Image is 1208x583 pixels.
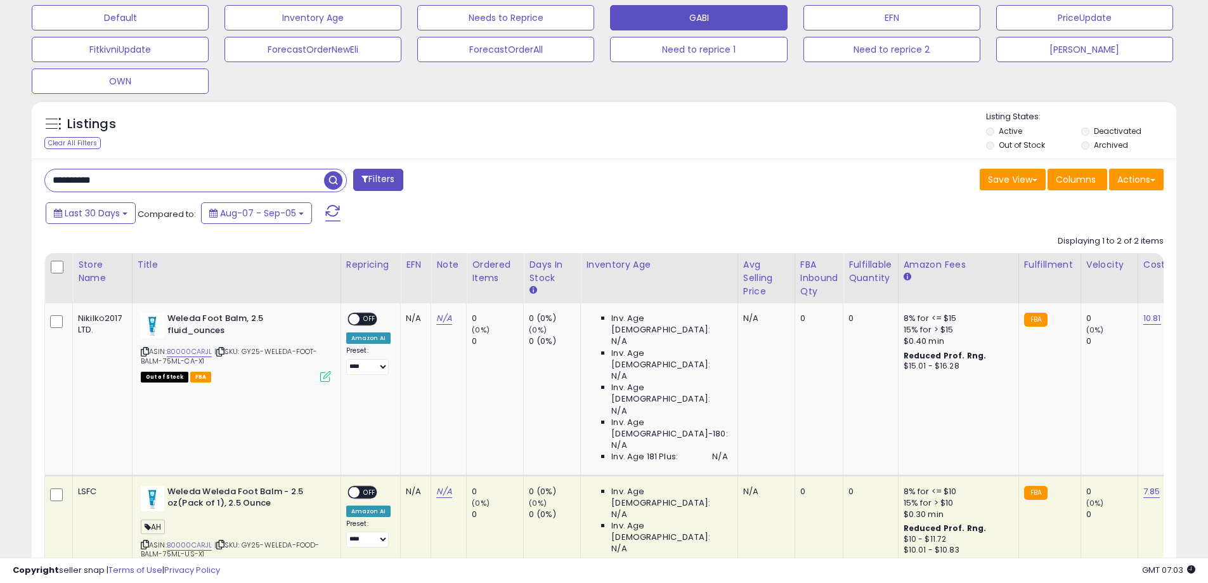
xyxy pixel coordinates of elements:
[406,486,421,497] div: N/A
[138,258,335,272] div: Title
[904,523,987,534] b: Reduced Prof. Rng.
[78,258,127,285] div: Store Name
[800,486,834,497] div: 0
[472,325,490,335] small: (0%)
[996,37,1173,62] button: [PERSON_NAME]
[743,258,789,298] div: Avg Selling Price
[141,313,331,381] div: ASIN:
[904,509,1009,520] div: $0.30 min
[999,140,1045,150] label: Out of Stock
[996,5,1173,30] button: PriceUpdate
[529,285,536,296] small: Days In Stock.
[13,564,59,576] strong: Copyright
[224,5,401,30] button: Inventory Age
[1143,258,1168,272] div: Cost
[164,564,220,576] a: Privacy Policy
[904,258,1013,272] div: Amazon Fees
[743,313,785,324] div: N/A
[611,348,727,370] span: Inv. Age [DEMOGRAPHIC_DATA]:
[904,324,1009,336] div: 15% for > $15
[346,258,395,272] div: Repricing
[167,346,212,357] a: B0000CARJL
[1024,313,1048,327] small: FBA
[611,440,627,451] span: N/A
[904,545,1009,556] div: $10.01 - $10.83
[167,313,321,339] b: Weleda Foot Balm, 2.5 fluid_ounces
[848,486,888,497] div: 0
[472,258,518,285] div: Ordered Items
[1094,140,1128,150] label: Archived
[529,509,580,520] div: 0 (0%)
[610,37,787,62] button: Need to reprice 1
[611,451,678,462] span: Inv. Age 181 Plus:
[436,485,451,498] a: N/A
[610,5,787,30] button: GABI
[1086,325,1104,335] small: (0%)
[472,313,523,324] div: 0
[611,405,627,417] span: N/A
[78,486,122,497] div: LSFC
[800,313,834,324] div: 0
[220,207,296,219] span: Aug-07 - Sep-05
[141,540,320,559] span: | SKU: GY25-WELEDA-FOOD-BALM-75ML-US-X1
[1086,486,1138,497] div: 0
[201,202,312,224] button: Aug-07 - Sep-05
[611,417,727,440] span: Inv. Age [DEMOGRAPHIC_DATA]-180:
[611,543,627,554] span: N/A
[743,486,785,497] div: N/A
[472,336,523,347] div: 0
[44,137,101,149] div: Clear All Filters
[472,486,523,497] div: 0
[1056,173,1096,186] span: Columns
[611,370,627,382] span: N/A
[141,346,318,365] span: | SKU: GY25-WELEDA-FOOT-BALM-75ML-CA-X1
[360,314,380,325] span: OFF
[406,258,425,272] div: EFN
[800,258,838,298] div: FBA inbound Qty
[999,126,1022,136] label: Active
[1094,126,1141,136] label: Deactivated
[529,486,580,497] div: 0 (0%)
[32,37,209,62] button: FitkivniUpdate
[65,207,120,219] span: Last 30 Days
[406,313,421,324] div: N/A
[904,272,911,283] small: Amazon Fees.
[190,372,212,383] span: FBA
[436,312,451,325] a: N/A
[1143,312,1161,325] a: 10.81
[141,520,165,534] span: AH
[417,37,594,62] button: ForecastOrderAll
[611,486,727,509] span: Inv. Age [DEMOGRAPHIC_DATA]:
[141,372,188,383] span: All listings that are currently out of stock and unavailable for purchase on Amazon
[1109,169,1164,190] button: Actions
[360,487,380,497] span: OFF
[986,111,1176,123] p: Listing States:
[1024,486,1048,500] small: FBA
[78,313,122,336] div: Nikilko2017 LTD.
[46,202,136,224] button: Last 30 Days
[138,208,196,220] span: Compared to:
[1086,313,1138,324] div: 0
[1024,258,1075,272] div: Fulfillment
[216,541,224,548] i: Click to copy
[472,498,490,508] small: (0%)
[1143,485,1160,498] a: 7.85
[611,555,727,578] span: Inv. Age [DEMOGRAPHIC_DATA]:
[611,382,727,405] span: Inv. Age [DEMOGRAPHIC_DATA]:
[904,497,1009,509] div: 15% for > $10
[904,336,1009,347] div: $0.40 min
[1086,509,1138,520] div: 0
[1086,336,1138,347] div: 0
[346,346,391,375] div: Preset:
[224,37,401,62] button: ForecastOrderNewEli
[141,541,149,548] i: Click to copy
[904,350,987,361] b: Reduced Prof. Rng.
[611,313,727,336] span: Inv. Age [DEMOGRAPHIC_DATA]:
[141,486,164,511] img: 31dxR+SFP8L._SL40_.jpg
[141,313,164,338] img: 31dxR+SFP8L._SL40_.jpg
[803,37,980,62] button: Need to reprice 2
[529,325,547,335] small: (0%)
[32,5,209,30] button: Default
[586,258,732,272] div: Inventory Age
[1086,498,1104,508] small: (0%)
